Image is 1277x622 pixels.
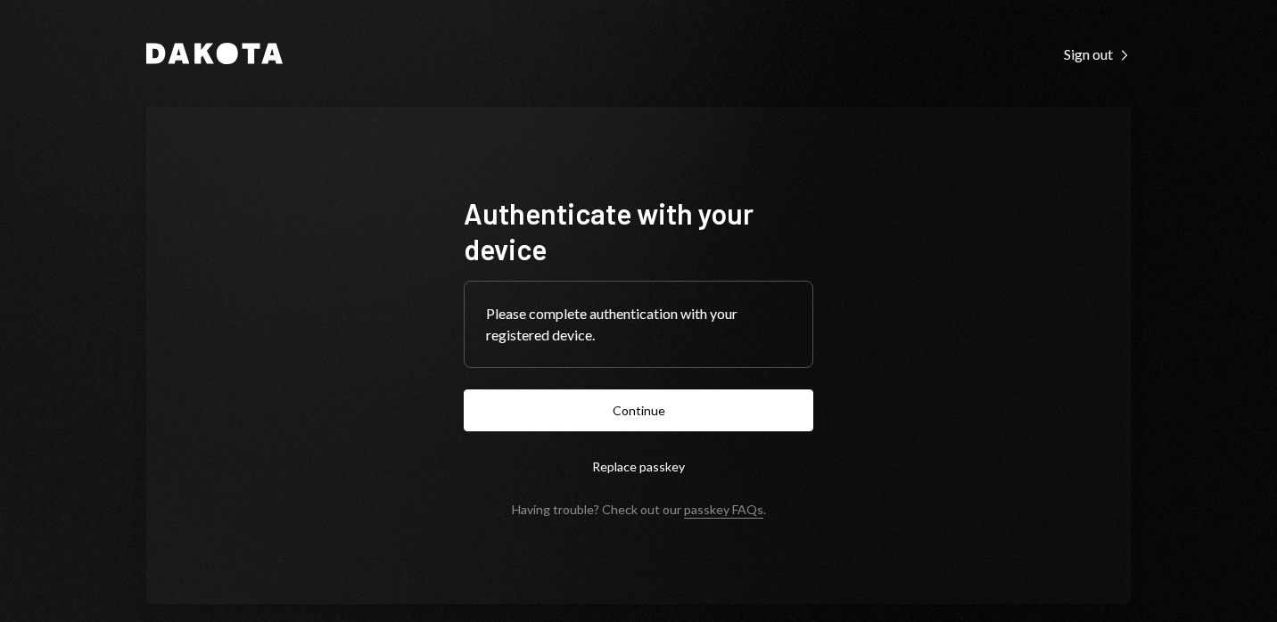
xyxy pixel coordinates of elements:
[464,195,813,266] h1: Authenticate with your device
[1064,45,1131,63] div: Sign out
[1064,44,1131,63] a: Sign out
[512,502,766,517] div: Having trouble? Check out our .
[486,303,791,346] div: Please complete authentication with your registered device.
[464,389,813,431] button: Continue
[684,502,763,519] a: passkey FAQs
[464,446,813,487] button: Replace passkey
